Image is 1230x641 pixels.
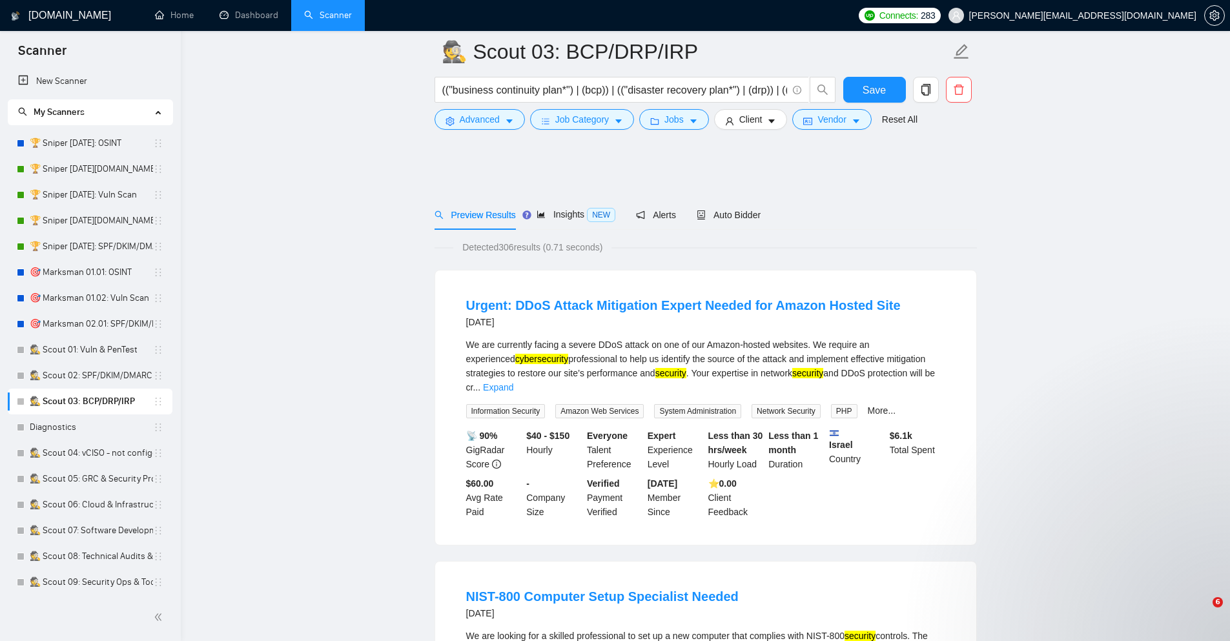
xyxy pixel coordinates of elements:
[697,210,706,219] span: robot
[913,77,939,103] button: copy
[887,429,948,471] div: Total Spent
[648,431,676,441] b: Expert
[30,492,153,518] a: 🕵️ Scout 06: Cloud & Infrastructure - not configed
[153,345,163,355] span: holder
[464,476,524,519] div: Avg Rate Paid
[890,431,912,441] b: $ 6.1k
[435,210,516,220] span: Preview Results
[8,466,172,492] li: 🕵️ Scout 05: GRC & Security Program - not configed
[526,431,569,441] b: $40 - $150
[555,404,644,418] span: Amazon Web Services
[521,209,533,221] div: Tooltip anchor
[829,429,885,450] b: Israel
[8,182,172,208] li: 🏆 Sniper 01.02.01: Vuln Scan
[464,429,524,471] div: GigRadar Score
[587,478,620,489] b: Verified
[530,109,634,130] button: barsJob Categorycaret-down
[645,429,706,471] div: Experience Level
[466,298,901,312] a: Urgent: DDoS Attack Mitigation Expert Needed for Amazon Hosted Site
[473,382,480,392] span: ...
[460,112,500,127] span: Advanced
[220,10,278,21] a: dashboardDashboard
[153,500,163,510] span: holder
[466,478,494,489] b: $60.00
[492,460,501,469] span: info-circle
[483,382,513,392] a: Expand
[863,82,886,98] span: Save
[8,285,172,311] li: 🎯 Marksman 01.02: Vuln Scan
[708,478,737,489] b: ⭐️ 0.00
[30,130,153,156] a: 🏆 Sniper [DATE]: OSINT
[8,208,172,234] li: 🏆 Sniper 02.01.01.US: SPF/DKIM/DMARC
[8,544,172,569] li: 🕵️ Scout 08: Technical Audits & Assessments - not configed
[537,209,615,219] span: Insights
[153,267,163,278] span: holder
[766,429,826,471] div: Duration
[706,429,766,471] div: Hourly Load
[584,476,645,519] div: Payment Verified
[153,293,163,303] span: holder
[614,116,623,126] span: caret-down
[30,440,153,466] a: 🕵️ Scout 04: vCISO - not configed
[34,107,85,117] span: My Scanners
[8,311,172,337] li: 🎯 Marksman 02.01: SPF/DKIM/DMARC
[466,605,739,621] div: [DATE]
[8,337,172,363] li: 🕵️ Scout 01: Vuln & PenTest
[655,368,686,378] mark: security
[708,431,763,455] b: Less than 30 hrs/week
[8,259,172,285] li: 🎯 Marksman 01.01: OSINT
[18,107,27,116] span: search
[30,182,153,208] a: 🏆 Sniper [DATE]: Vuln Scan
[946,77,972,103] button: delete
[153,396,163,407] span: holder
[153,216,163,226] span: holder
[442,36,950,68] input: Scanner name...
[30,363,153,389] a: 🕵️ Scout 02: SPF/DKIM/DMARC
[435,109,525,130] button: settingAdvancedcaret-down
[453,240,611,254] span: Detected 306 results (0.71 seconds)
[466,314,901,330] div: [DATE]
[689,116,698,126] span: caret-down
[153,422,163,432] span: holder
[466,338,945,394] div: We are currently facing a severe DDoS attack on one of our Amazon-hosted websites. We require an ...
[830,429,839,438] img: 🇮🇱
[639,109,709,130] button: folderJobscaret-down
[153,371,163,381] span: holder
[30,569,153,595] a: 🕵️ Scout 09: Security Ops & Tooling - not configed
[526,478,529,489] b: -
[153,525,163,536] span: holder
[541,116,550,126] span: bars
[706,476,766,519] div: Client Feedback
[435,210,444,219] span: search
[515,354,568,364] mark: cybersecurity
[810,84,835,96] span: search
[843,77,906,103] button: Save
[8,518,172,544] li: 🕵️ Scout 07: Software Development - not configed
[153,474,163,484] span: holder
[645,476,706,519] div: Member Since
[442,82,787,98] input: Search Freelance Jobs...
[30,259,153,285] a: 🎯 Marksman 01.01: OSINT
[1213,597,1223,607] span: 6
[30,234,153,259] a: 🏆 Sniper [DATE]: SPF/DKIM/DMARC
[30,466,153,492] a: 🕵️ Scout 05: GRC & Security Program - not configed
[1186,597,1217,628] iframe: Intercom live chat
[153,138,163,148] span: holder
[752,404,821,418] span: Network Security
[953,43,970,60] span: edit
[153,577,163,587] span: holder
[8,68,172,94] li: New Scanner
[810,77,835,103] button: search
[817,112,846,127] span: Vendor
[466,589,739,604] a: NIST-800 Computer Setup Specialist Needed
[18,107,85,117] span: My Scanners
[739,112,763,127] span: Client
[697,210,761,220] span: Auto Bidder
[30,518,153,544] a: 🕵️ Scout 07: Software Development - not configed
[8,440,172,466] li: 🕵️ Scout 04: vCISO - not configed
[792,368,823,378] mark: security
[865,10,875,21] img: upwork-logo.png
[154,611,167,624] span: double-left
[8,363,172,389] li: 🕵️ Scout 02: SPF/DKIM/DMARC
[714,109,788,130] button: userClientcaret-down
